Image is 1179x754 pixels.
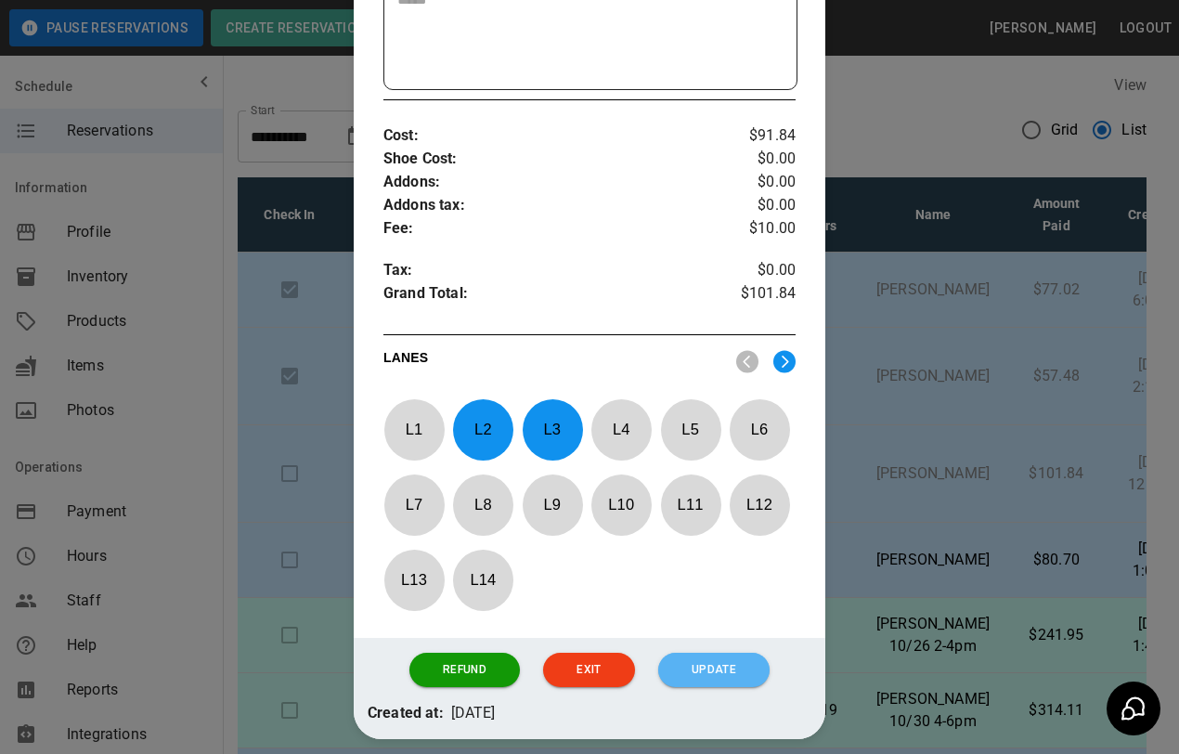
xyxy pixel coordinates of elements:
[660,408,721,451] p: L 5
[660,483,721,526] p: L 11
[383,483,445,526] p: L 7
[658,653,770,687] button: Update
[368,702,444,725] p: Created at:
[383,558,445,602] p: L 13
[727,217,796,240] p: $10.00
[590,483,652,526] p: L 10
[727,282,796,310] p: $101.84
[383,124,727,148] p: Cost :
[383,148,727,171] p: Shoe Cost :
[543,653,634,687] button: Exit
[383,217,727,240] p: Fee :
[729,483,790,526] p: L 12
[383,348,721,374] p: LANES
[522,408,583,451] p: L 3
[451,702,496,725] p: [DATE]
[727,259,796,282] p: $0.00
[452,408,513,451] p: L 2
[383,282,727,310] p: Grand Total :
[590,408,652,451] p: L 4
[383,259,727,282] p: Tax :
[727,124,796,148] p: $91.84
[773,350,796,373] img: right.svg
[383,171,727,194] p: Addons :
[729,408,790,451] p: L 6
[452,558,513,602] p: L 14
[727,148,796,171] p: $0.00
[409,653,520,687] button: Refund
[736,350,758,373] img: nav_left.svg
[727,194,796,217] p: $0.00
[727,171,796,194] p: $0.00
[383,408,445,451] p: L 1
[522,483,583,526] p: L 9
[383,194,727,217] p: Addons tax :
[452,483,513,526] p: L 8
